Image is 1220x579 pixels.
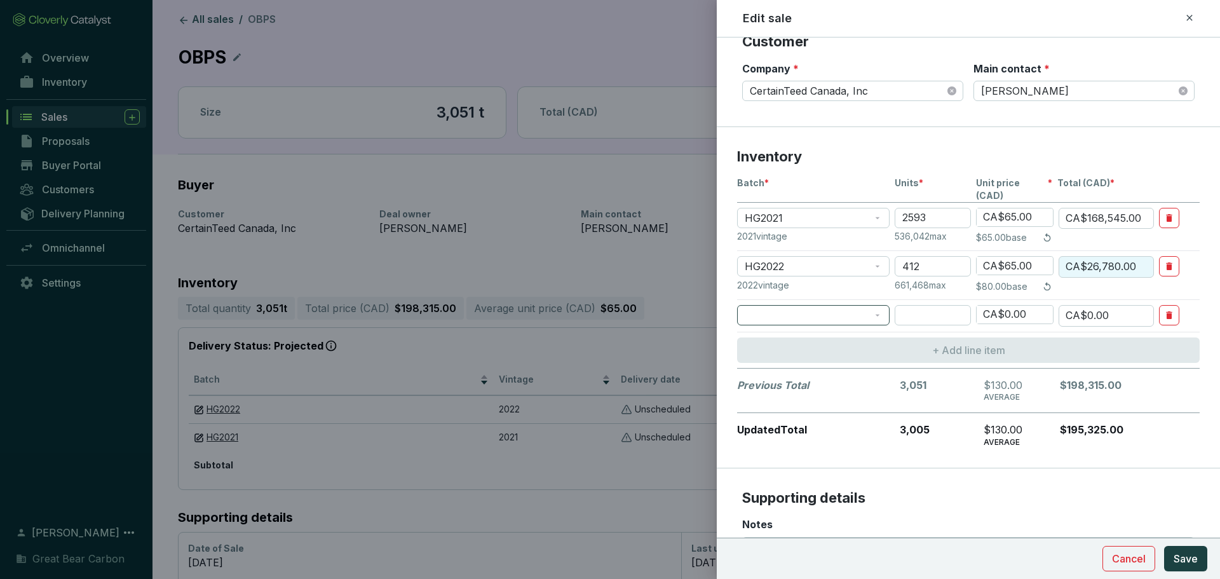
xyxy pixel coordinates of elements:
[973,62,1050,76] label: Main contact
[742,62,799,76] label: Company
[976,177,1048,202] span: Unit price (CAD)
[737,337,1200,363] button: + Add line item
[981,81,1187,100] span: Adriano Mazzaferro
[984,437,1052,447] p: AVERAGE
[742,489,1195,508] p: Supporting details
[737,230,890,243] p: 2021 vintage
[745,208,882,228] span: HG2021
[976,231,1027,244] p: $65.00 base
[1057,423,1149,447] p: $195,325.00
[895,379,971,403] p: 3,051
[737,379,890,403] p: Previous Total
[976,280,1027,293] p: $80.00 base
[745,257,882,276] span: HG2022
[737,423,890,447] p: Updated Total
[750,81,956,100] span: CertainTeed Canada, Inc
[895,423,971,447] p: 3,005
[1102,546,1155,571] button: Cancel
[1057,379,1149,403] p: $198,315.00
[984,423,1052,437] p: $130.00
[742,32,1195,51] p: Customer
[1179,86,1188,95] span: close-circle
[743,10,792,27] h2: Edit sale
[984,379,1052,393] p: $130.00
[742,517,773,531] label: Notes
[737,177,890,202] p: Batch
[737,279,890,292] p: 2022 vintage
[737,147,1200,167] p: Inventory
[984,392,1052,402] p: AVERAGE
[1174,551,1198,566] span: Save
[895,177,971,202] p: Units
[1112,551,1146,566] span: Cancel
[1164,546,1207,571] button: Save
[947,86,956,95] span: close-circle
[1057,177,1110,189] span: Total (CAD)
[895,279,971,292] p: 661,468 max
[895,230,971,243] p: 536,042 max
